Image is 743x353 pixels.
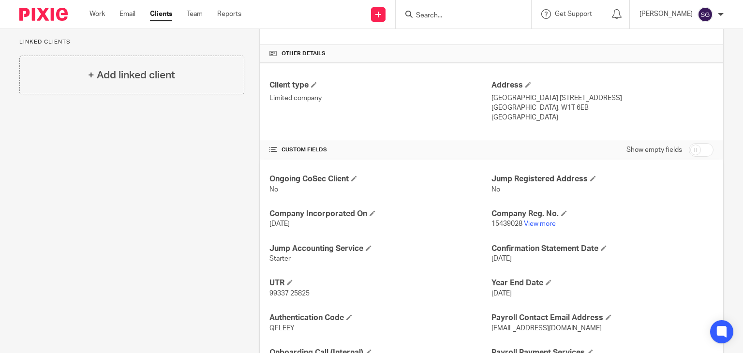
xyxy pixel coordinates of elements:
[269,255,291,262] span: Starter
[269,325,295,332] span: QFLEEY
[491,290,512,297] span: [DATE]
[491,103,713,113] p: [GEOGRAPHIC_DATA], W1T 6EB
[491,93,713,103] p: [GEOGRAPHIC_DATA] [STREET_ADDRESS]
[639,9,693,19] p: [PERSON_NAME]
[269,209,491,219] h4: Company Incorporated On
[491,313,713,323] h4: Payroll Contact Email Address
[269,290,310,297] span: 99337 25825
[150,9,172,19] a: Clients
[524,221,556,227] a: View more
[269,278,491,288] h4: UTR
[491,209,713,219] h4: Company Reg. No.
[491,174,713,184] h4: Jump Registered Address
[119,9,135,19] a: Email
[269,80,491,90] h4: Client type
[415,12,502,20] input: Search
[269,221,290,227] span: [DATE]
[269,313,491,323] h4: Authentication Code
[187,9,203,19] a: Team
[626,145,682,155] label: Show empty fields
[19,38,244,46] p: Linked clients
[491,113,713,122] p: [GEOGRAPHIC_DATA]
[491,186,500,193] span: No
[555,11,592,17] span: Get Support
[269,174,491,184] h4: Ongoing CoSec Client
[269,244,491,254] h4: Jump Accounting Service
[491,278,713,288] h4: Year End Date
[19,8,68,21] img: Pixie
[698,7,713,22] img: svg%3E
[491,221,522,227] span: 15439028
[217,9,241,19] a: Reports
[282,50,326,58] span: Other details
[269,186,278,193] span: No
[491,80,713,90] h4: Address
[88,68,175,83] h4: + Add linked client
[269,93,491,103] p: Limited company
[269,146,491,154] h4: CUSTOM FIELDS
[491,255,512,262] span: [DATE]
[491,325,602,332] span: [EMAIL_ADDRESS][DOMAIN_NAME]
[89,9,105,19] a: Work
[491,244,713,254] h4: Confirmation Statement Date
